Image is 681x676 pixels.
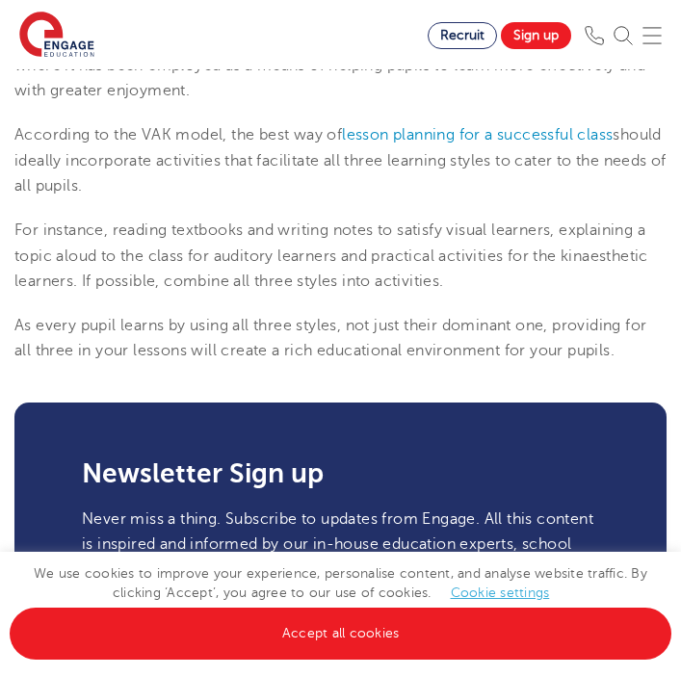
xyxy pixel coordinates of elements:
[14,126,342,143] span: According to the VAK model, the best way of
[342,126,613,143] a: lesson planning for a successful class
[614,26,633,45] img: Search
[82,507,599,608] p: Never miss a thing. Subscribe to updates from Engage. All this content is inspired and informed b...
[451,585,550,600] a: Cookie settings
[10,608,671,660] a: Accept all cookies
[14,221,648,290] span: For instance, reading textbooks and writing notes to satisfy visual learners, explaining a topic ...
[14,317,646,359] span: As every pupil learns by using all three styles, not just their dominant one, providing for all t...
[19,12,94,60] img: Engage Education
[585,26,604,45] img: Phone
[642,26,662,45] img: Mobile Menu
[14,126,667,195] span: should ideally incorporate activities that facilitate all three learning styles to cater to the n...
[10,566,671,640] span: We use cookies to improve your experience, personalise content, and analyse website traffic. By c...
[440,28,485,42] span: Recruit
[428,22,497,49] a: Recruit
[82,460,599,487] h3: Newsletter Sign up
[501,22,571,49] a: Sign up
